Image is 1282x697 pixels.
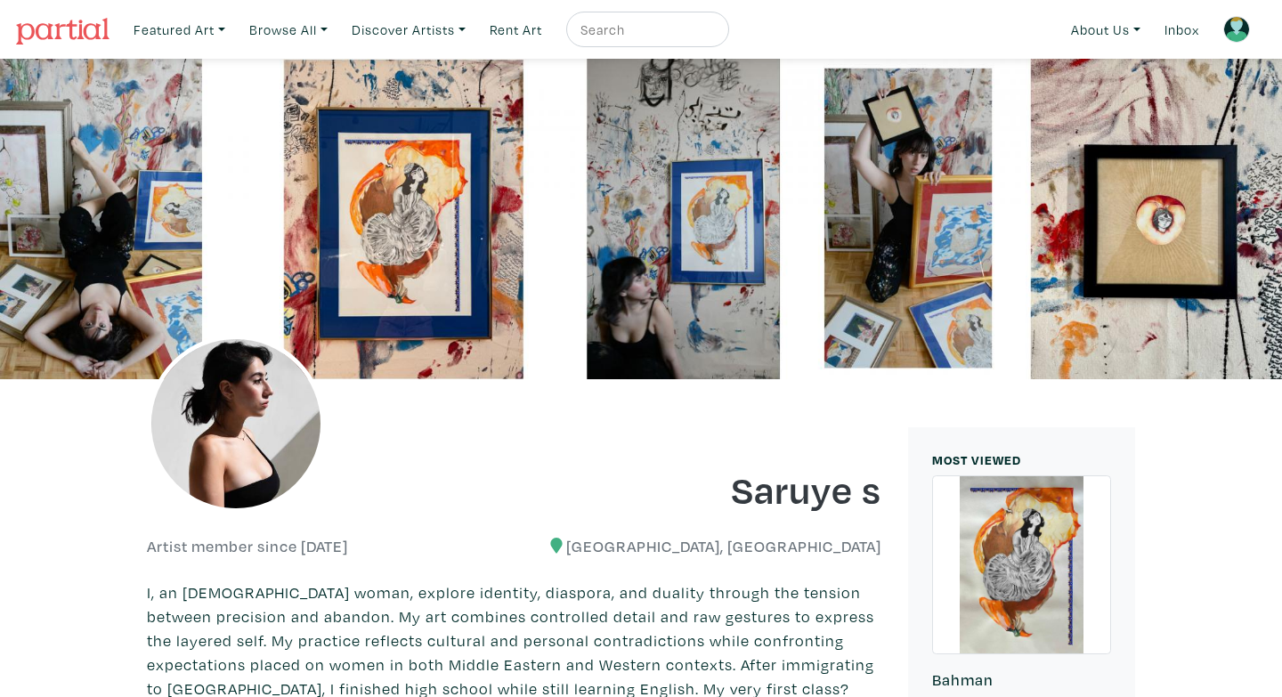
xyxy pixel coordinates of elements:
a: Discover Artists [344,12,474,48]
h1: Saruye s [528,465,882,513]
a: Browse All [241,12,336,48]
h6: Artist member since [DATE] [147,537,348,556]
input: Search [579,19,712,41]
a: Featured Art [126,12,233,48]
img: avatar.png [1223,16,1250,43]
h6: Bahman [932,670,1111,690]
a: Rent Art [482,12,550,48]
img: phpThumb.php [147,335,325,513]
small: MOST VIEWED [932,451,1021,468]
a: Inbox [1156,12,1207,48]
a: About Us [1063,12,1148,48]
h6: [GEOGRAPHIC_DATA], [GEOGRAPHIC_DATA] [528,537,882,556]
